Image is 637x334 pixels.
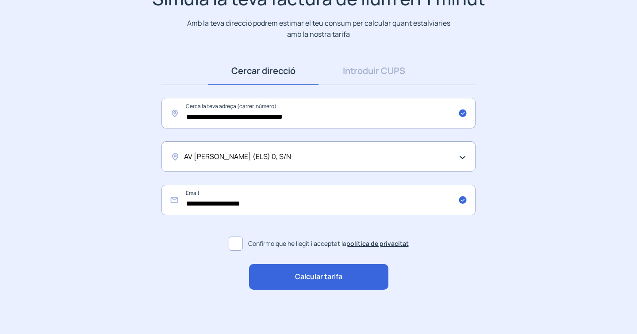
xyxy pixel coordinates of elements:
[248,239,409,249] span: Confirmo que he llegit i acceptat la
[295,271,342,283] span: Calcular tarifa
[346,239,409,248] a: política de privacitat
[318,57,429,85] a: Introduir CUPS
[184,151,291,163] span: AV [PERSON_NAME] (ELS) 0, S/N
[185,18,452,39] p: Amb la teva direcció podrem estimar el teu consum per calcular quant estalviaries amb la nostra t...
[208,57,318,85] a: Cercar direcció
